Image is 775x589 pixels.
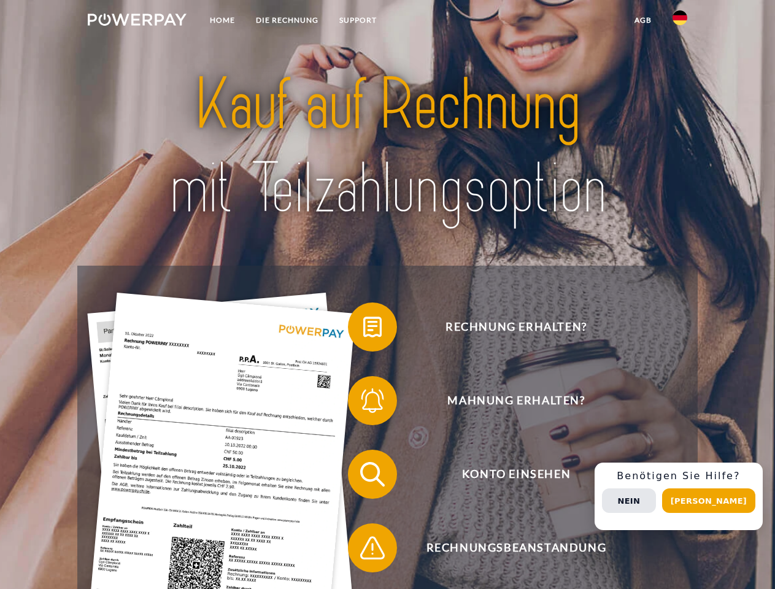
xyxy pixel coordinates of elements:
span: Rechnung erhalten? [366,302,666,352]
button: Rechnungsbeanstandung [348,523,667,572]
img: title-powerpay_de.svg [117,59,658,235]
h3: Benötigen Sie Hilfe? [602,470,755,482]
div: Schnellhilfe [595,463,763,530]
img: logo-powerpay-white.svg [88,13,187,26]
img: de [673,10,687,25]
a: Home [199,9,245,31]
span: Rechnungsbeanstandung [366,523,666,572]
a: DIE RECHNUNG [245,9,329,31]
img: qb_search.svg [357,459,388,490]
button: Mahnung erhalten? [348,376,667,425]
span: Mahnung erhalten? [366,376,666,425]
img: qb_bill.svg [357,312,388,342]
button: Konto einsehen [348,450,667,499]
img: qb_warning.svg [357,533,388,563]
button: [PERSON_NAME] [662,488,755,513]
button: Rechnung erhalten? [348,302,667,352]
a: agb [624,9,662,31]
a: SUPPORT [329,9,387,31]
img: qb_bell.svg [357,385,388,416]
span: Konto einsehen [366,450,666,499]
button: Nein [602,488,656,513]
